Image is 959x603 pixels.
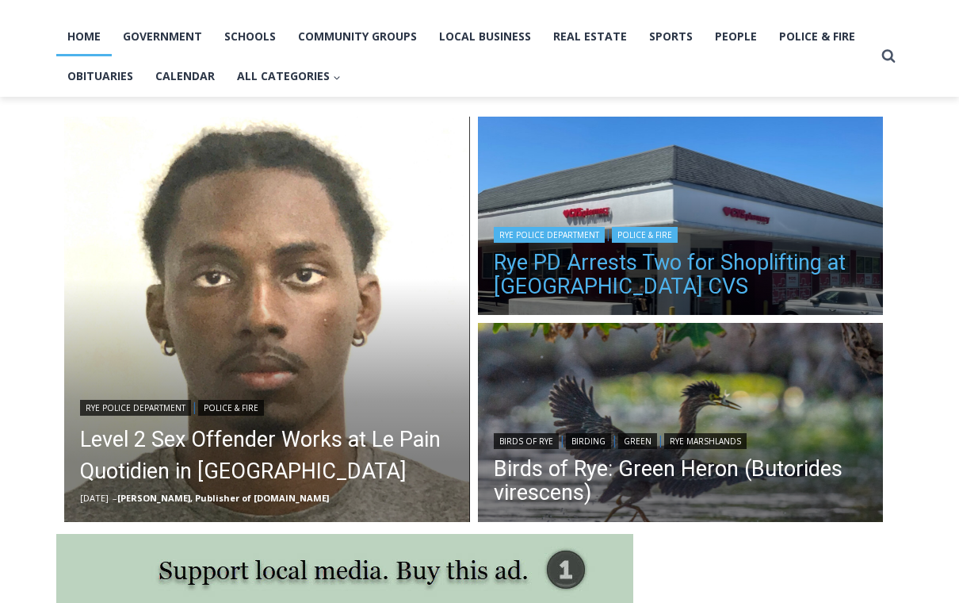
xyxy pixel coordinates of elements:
[664,433,747,449] a: Rye Marshlands
[64,117,470,523] img: (PHOTO: Rye PD advised the community on Thursday, November 14, 2024 of a Level 2 Sex Offender, 29...
[117,492,329,504] a: [PERSON_NAME], Publisher of [DOMAIN_NAME]
[80,400,191,416] a: Rye Police Department
[612,227,678,243] a: Police & Fire
[428,17,542,56] a: Local Business
[618,433,657,449] a: Green
[566,433,611,449] a: Birding
[104,21,392,51] div: Available for Private Home, Business, Club or Other Events
[768,17,866,56] a: Police & Fire
[638,17,704,56] a: Sports
[226,56,352,96] button: Child menu of All Categories
[56,17,112,56] a: Home
[5,163,155,224] span: Open Tues. - Sun. [PHONE_NUMBER]
[80,397,454,416] div: |
[198,400,264,416] a: Police & Fire
[113,492,117,504] span: –
[471,5,572,72] a: Book [PERSON_NAME]'s Good Humor for Your Event
[494,430,868,449] div: | | |
[494,433,559,449] a: Birds of Rye
[704,17,768,56] a: People
[478,323,884,526] a: Read More Birds of Rye: Green Heron (Butorides virescens)
[1,159,159,198] a: Open Tues. - Sun. [PHONE_NUMBER]
[483,17,552,61] h4: Book [PERSON_NAME]'s Good Humor for Your Event
[80,492,109,504] time: [DATE]
[381,154,768,198] a: Intern @ [DOMAIN_NAME]
[478,117,884,320] img: CVS edited MC Purchase St Downtown Rye #0002 2021-05-17 CVS Pharmacy Angle 2 IMG_0641
[494,227,605,243] a: Rye Police Department
[478,117,884,320] a: Read More Rye PD Arrests Two for Shoplifting at Boston Post Road CVS
[144,56,226,96] a: Calendar
[874,42,903,71] button: View Search Form
[494,251,868,298] a: Rye PD Arrests Two for Shoplifting at [GEOGRAPHIC_DATA] CVS
[478,323,884,526] img: (PHOTO: Green Heron (Butorides virescens) at the Marshlands Conservancy in Rye, New York. Credit:...
[494,224,868,243] div: |
[112,17,213,56] a: Government
[163,99,233,190] div: "[PERSON_NAME]'s draw is the fine variety of pristine raw fish kept on hand"
[415,158,735,194] span: Intern @ [DOMAIN_NAME]
[542,17,638,56] a: Real Estate
[287,17,428,56] a: Community Groups
[64,117,470,523] a: Read More Level 2 Sex Offender Works at Le Pain Quotidien in Rye
[400,1,749,154] div: "I learned about the history of a place I’d honestly never considered even as a resident of [GEOG...
[56,17,874,97] nav: Primary Navigation
[56,56,144,96] a: Obituaries
[213,17,287,56] a: Schools
[80,424,454,487] a: Level 2 Sex Offender Works at Le Pain Quotidien in [GEOGRAPHIC_DATA]
[494,457,868,505] a: Birds of Rye: Green Heron (Butorides virescens)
